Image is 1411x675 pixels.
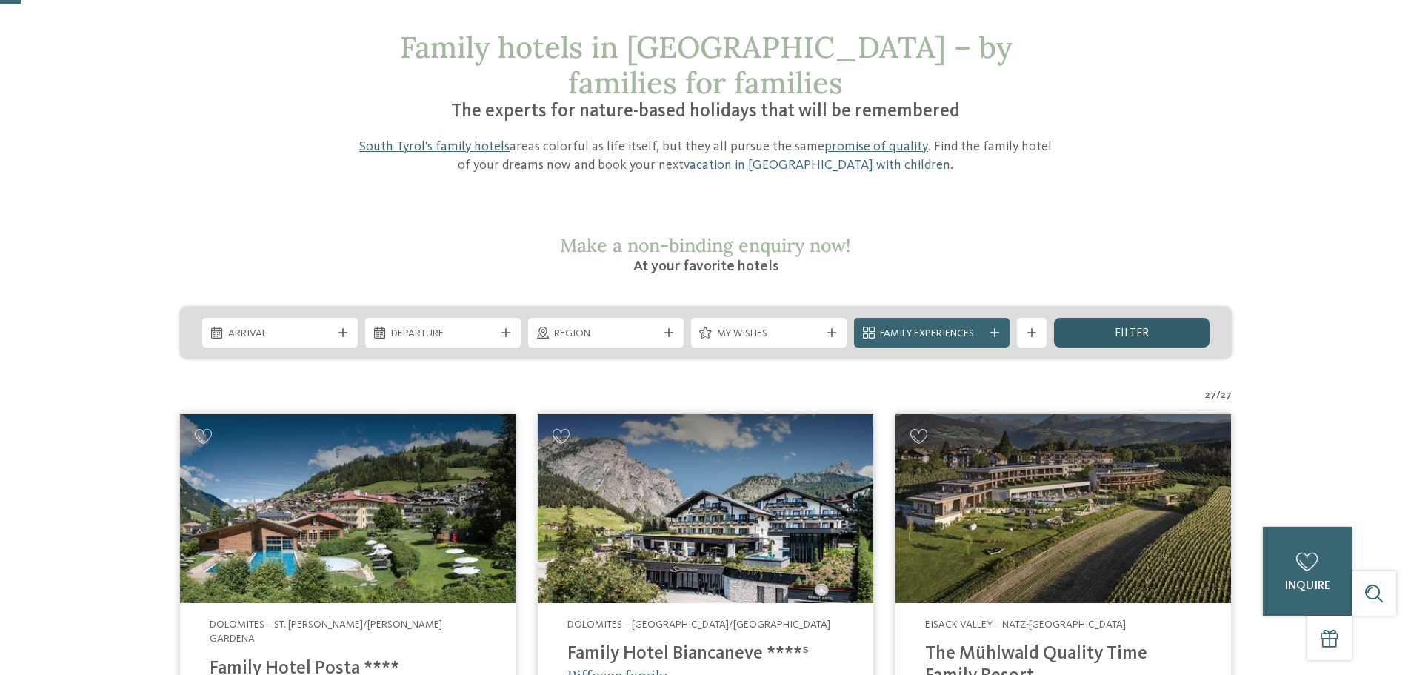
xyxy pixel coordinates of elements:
a: inquire [1263,527,1352,616]
a: vacation in [GEOGRAPHIC_DATA] with children [684,159,950,172]
img: Looking for family hotels? Find the best ones here! [538,414,873,603]
font: filter [1115,327,1149,339]
font: The experts for nature-based holidays that will be remembered [451,102,960,121]
img: Looking for family hotels? Find the best ones here! [180,414,516,603]
font: Make a non-binding enquiry now! [560,233,851,257]
font: Family Hotel Biancaneve ****ˢ [567,645,809,663]
font: Dolomites – [GEOGRAPHIC_DATA]/[GEOGRAPHIC_DATA] [567,619,830,630]
font: / [1216,390,1221,400]
img: Looking for family hotels? Find the best ones here! [895,414,1231,603]
font: Arrival [228,328,267,339]
font: At your favorite hotels [633,259,778,274]
font: Family hotels in [GEOGRAPHIC_DATA] – by families for families [400,28,1012,102]
font: 27 [1205,390,1216,400]
font: departure [391,328,444,339]
font: are [510,140,528,153]
a: promise of quality [824,140,928,153]
font: as colorful as life itself, but they all pursue the same [528,140,824,153]
font: Family Experiences [880,328,974,339]
font: 27 [1221,390,1232,400]
a: South Tyrol's family hotels [359,140,510,153]
font: inquire [1284,580,1330,592]
font: My wishes [717,328,767,339]
font: Dolomites – St. [PERSON_NAME]/[PERSON_NAME] Gardena [210,619,442,645]
font: region [554,328,590,339]
font: Eisack Valley – Natz-[GEOGRAPHIC_DATA] [925,619,1126,630]
font: . [950,159,953,172]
